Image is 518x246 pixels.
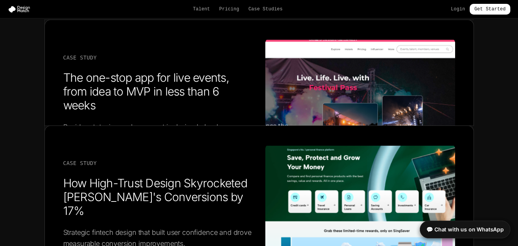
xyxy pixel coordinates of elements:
[8,5,34,13] img: Design Match
[63,121,253,144] p: Rapid prototyping and user-centric design helped FestivalPass launch their MVP in record time.
[265,38,455,181] img: The one-stop app for live events, from idea to MVP in less than 6 weeks
[63,176,253,218] h3: How High-Trust Design Skyrocketed [PERSON_NAME]'s Conversions by 17%
[219,6,239,12] a: Pricing
[63,54,253,61] div: Case Study
[63,159,253,167] div: Case Study
[193,6,210,12] a: Talent
[420,221,510,238] a: 💬 Chat with us on WhatsApp
[470,4,510,15] a: Get Started
[451,6,465,12] a: Login
[63,71,253,112] h3: The one-stop app for live events, from idea to MVP in less than 6 weeks
[248,6,283,12] a: Case Studies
